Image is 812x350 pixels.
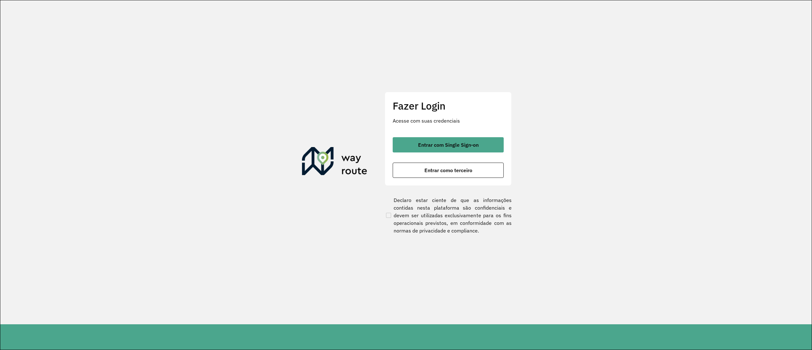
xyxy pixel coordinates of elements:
h2: Fazer Login [393,100,504,112]
button: button [393,137,504,152]
label: Declaro estar ciente de que as informações contidas nesta plataforma são confidenciais e devem se... [385,196,512,234]
p: Acesse com suas credenciais [393,117,504,125]
button: button [393,163,504,178]
span: Entrar com Single Sign-on [418,142,479,147]
img: Roteirizador AmbevTech [302,147,367,178]
span: Entrar como terceiro [424,168,472,173]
